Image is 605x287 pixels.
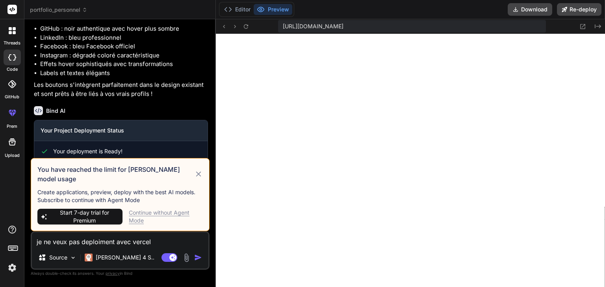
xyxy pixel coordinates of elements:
[40,42,208,51] li: Facebook : bleu Facebook officiel
[50,209,119,224] span: Start 7-day trial for Premium
[34,81,208,98] p: Les boutons s'intègrent parfaitement dans le design existant et sont prêts à être liés à vos vrai...
[6,261,19,274] img: settings
[96,254,154,261] p: [PERSON_NAME] 4 S..
[4,40,20,46] label: threads
[283,22,343,30] span: [URL][DOMAIN_NAME]
[182,253,191,262] img: attachment
[30,6,87,14] span: portfolio_personnel
[37,165,194,184] h3: You have reached the limit for [PERSON_NAME] model usage
[53,147,122,155] span: Your deployment is Ready!
[40,69,208,78] li: Labels et textes élégants
[70,254,76,261] img: Pick Models
[221,4,254,15] button: Editor
[557,3,601,16] button: Re-deploy
[106,271,120,276] span: privacy
[5,152,20,159] label: Upload
[46,107,65,115] h6: Bind AI
[49,254,67,261] p: Source
[5,94,19,100] label: GitHub
[7,66,18,73] label: code
[7,123,17,130] label: prem
[31,270,210,277] p: Always double-check its answers. Your in Bind
[41,127,201,134] h3: Your Project Deployment Status
[40,24,208,33] li: GitHub : noir authentique avec hover plus sombre
[254,4,292,15] button: Preview
[216,34,605,287] iframe: Preview
[85,254,93,261] img: Claude 4 Sonnet
[32,232,208,247] textarea: je ne veux pas deploiment avec vercel
[40,33,208,42] li: LinkedIn : bleu professionnel
[129,209,203,224] div: Continue without Agent Mode
[194,254,202,261] img: icon
[37,209,122,224] button: Start 7-day trial for Premium
[508,3,552,16] button: Download
[40,60,208,69] li: Effets hover sophistiqués avec transformations
[37,188,203,204] p: Create applications, preview, deploy with the best AI models. Subscribe to continue with Agent Mode
[40,51,208,60] li: Instagram : dégradé coloré caractéristique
